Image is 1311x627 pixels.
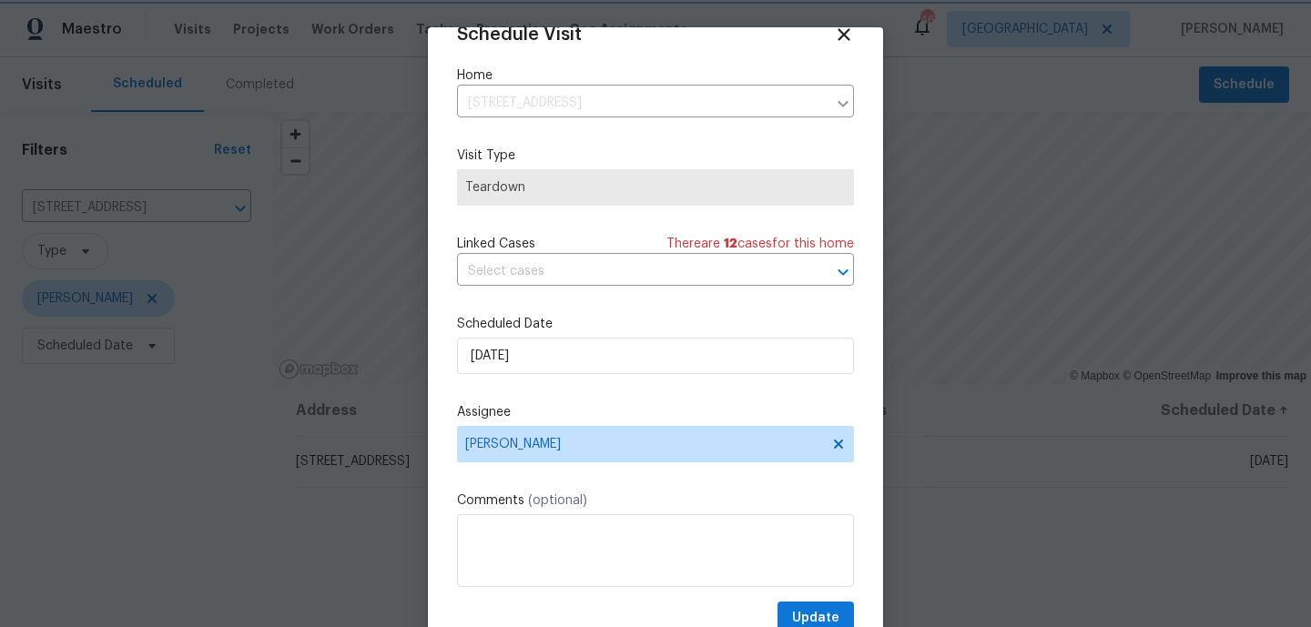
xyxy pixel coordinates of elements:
[457,258,803,286] input: Select cases
[830,259,856,285] button: Open
[457,338,854,374] input: M/D/YYYY
[457,491,854,510] label: Comments
[457,66,854,85] label: Home
[666,235,854,253] span: There are case s for this home
[834,25,854,45] span: Close
[457,235,535,253] span: Linked Cases
[457,25,582,44] span: Schedule Visit
[465,437,822,451] span: [PERSON_NAME]
[457,89,827,117] input: Enter in an address
[465,178,846,197] span: Teardown
[457,403,854,421] label: Assignee
[528,494,587,507] span: (optional)
[457,147,854,165] label: Visit Type
[457,315,854,333] label: Scheduled Date
[724,238,737,250] span: 12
